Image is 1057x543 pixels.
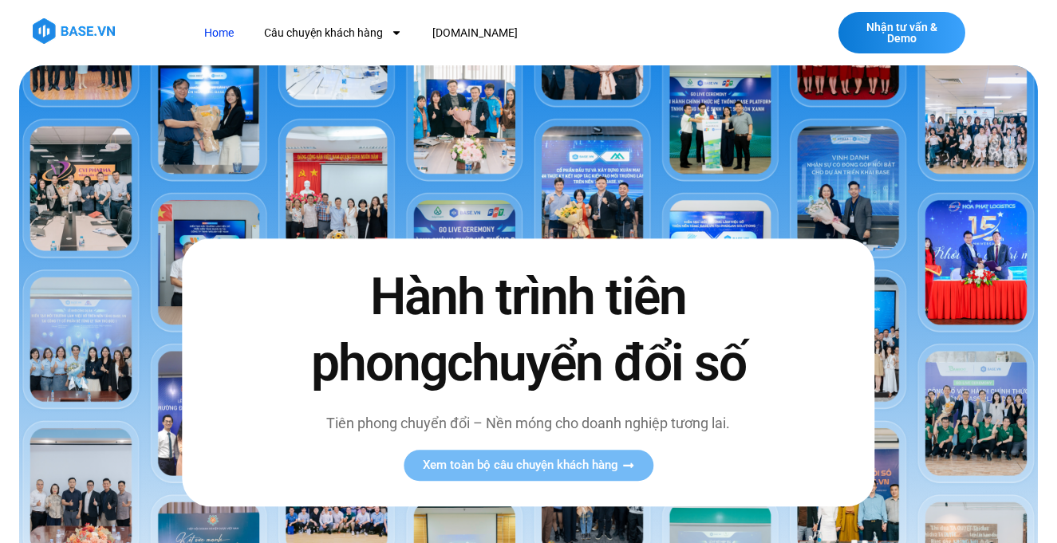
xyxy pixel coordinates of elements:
h2: Hành trình tiên phong [305,264,751,396]
a: Câu chuyện khách hàng [252,18,414,48]
span: Xem toàn bộ câu chuyện khách hàng [423,460,618,472]
p: Tiên phong chuyển đổi – Nền móng cho doanh nghiệp tương lai. [305,413,751,435]
a: Home [192,18,246,48]
nav: Menu [192,18,755,48]
a: Nhận tư vấn & Demo [838,12,965,53]
a: [DOMAIN_NAME] [420,18,530,48]
span: chuyển đổi số [447,333,746,393]
span: Nhận tư vấn & Demo [854,22,949,44]
a: Xem toàn bộ câu chuyện khách hàng [404,451,653,482]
